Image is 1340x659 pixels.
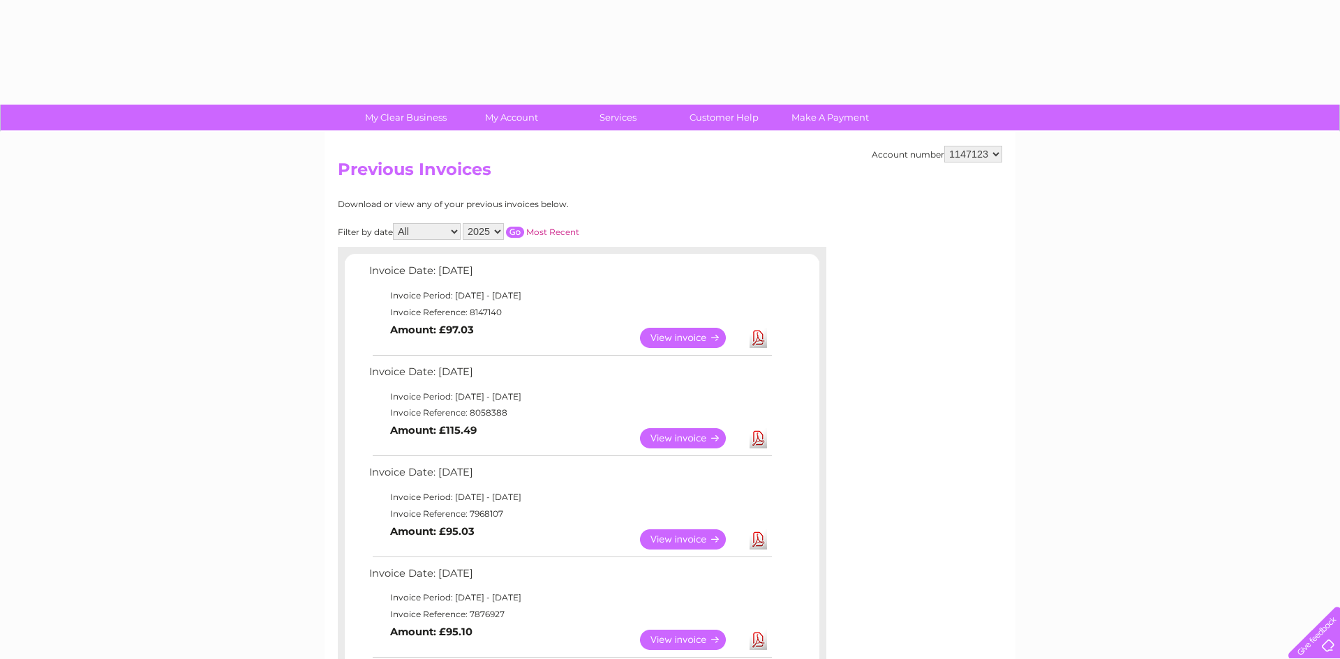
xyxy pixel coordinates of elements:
[640,630,743,650] a: View
[750,328,767,348] a: Download
[338,199,704,209] div: Download or view any of your previous invoices below.
[366,506,774,522] td: Invoice Reference: 7968107
[773,105,888,130] a: Make A Payment
[390,324,474,336] b: Amount: £97.03
[390,525,475,538] b: Amount: £95.03
[338,160,1002,186] h2: Previous Invoices
[366,564,774,590] td: Invoice Date: [DATE]
[454,105,569,130] a: My Account
[640,428,743,448] a: View
[750,428,767,448] a: Download
[366,404,774,421] td: Invoice Reference: 8058388
[750,630,767,650] a: Download
[338,223,704,240] div: Filter by date
[390,424,477,437] b: Amount: £115.49
[366,589,774,606] td: Invoice Period: [DATE] - [DATE]
[640,328,743,348] a: View
[872,146,1002,162] div: Account number
[348,105,463,130] a: My Clear Business
[366,388,774,405] td: Invoice Period: [DATE] - [DATE]
[366,463,774,489] td: Invoice Date: [DATE]
[366,489,774,506] td: Invoice Period: [DATE] - [DATE]
[640,529,743,550] a: View
[366,287,774,304] td: Invoice Period: [DATE] - [DATE]
[366,606,774,623] td: Invoice Reference: 7876927
[366,304,774,321] td: Invoice Reference: 8147140
[390,626,472,638] b: Amount: £95.10
[366,363,774,388] td: Invoice Date: [DATE]
[560,105,676,130] a: Services
[526,227,579,237] a: Most Recent
[750,529,767,550] a: Download
[667,105,782,130] a: Customer Help
[366,262,774,287] td: Invoice Date: [DATE]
